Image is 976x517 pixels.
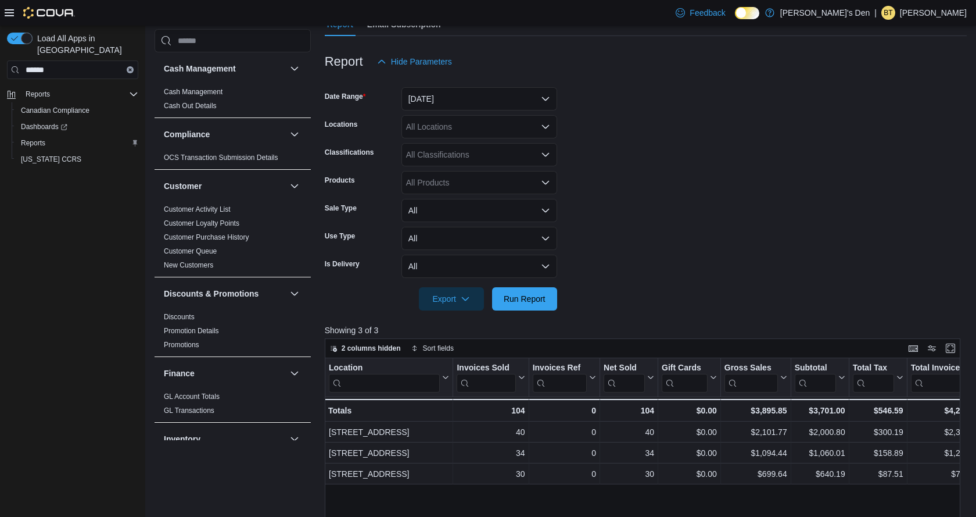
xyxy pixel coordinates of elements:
[532,363,595,393] button: Invoices Ref
[26,90,50,99] span: Reports
[12,135,143,151] button: Reports
[401,87,557,110] button: [DATE]
[288,62,302,76] button: Cash Management
[16,152,86,166] a: [US_STATE] CCRS
[662,363,717,393] button: Gift Cards
[164,288,285,299] button: Discounts & Promotions
[12,151,143,167] button: [US_STATE] CCRS
[164,153,278,162] span: OCS Transaction Submission Details
[852,447,903,461] div: $158.89
[21,87,55,101] button: Reports
[21,87,138,101] span: Reports
[155,202,311,277] div: Customer
[12,102,143,119] button: Canadian Compliance
[690,7,725,19] span: Feedback
[329,426,449,440] div: [STREET_ADDRESS]
[662,404,717,418] div: $0.00
[164,433,285,445] button: Inventory
[329,363,449,393] button: Location
[532,363,586,393] div: Invoices Ref
[164,205,231,213] a: Customer Activity List
[127,66,134,73] button: Clear input
[164,326,219,336] span: Promotion Details
[12,119,143,135] a: Dashboards
[325,55,363,69] h3: Report
[532,468,595,482] div: 0
[164,205,231,214] span: Customer Activity List
[325,92,366,101] label: Date Range
[457,363,515,374] div: Invoices Sold
[662,363,708,393] div: Gift Card Sales
[532,404,595,418] div: 0
[325,120,358,129] label: Locations
[21,122,67,131] span: Dashboards
[852,426,903,440] div: $300.19
[342,344,401,353] span: 2 columns hidden
[33,33,138,56] span: Load All Apps in [GEOGRAPHIC_DATA]
[604,363,645,374] div: Net Sold
[852,363,894,374] div: Total Tax
[604,363,645,393] div: Net Sold
[155,85,311,117] div: Cash Management
[2,86,143,102] button: Reports
[164,219,239,227] a: Customer Loyalty Points
[164,219,239,228] span: Customer Loyalty Points
[426,287,477,311] span: Export
[671,1,730,24] a: Feedback
[7,81,138,198] nav: Complex example
[329,447,449,461] div: [STREET_ADDRESS]
[164,129,210,140] h3: Compliance
[532,363,586,374] div: Invoices Ref
[457,363,525,393] button: Invoices Sold
[164,288,259,299] h3: Discounts & Promotions
[401,255,557,278] button: All
[794,363,835,374] div: Subtotal
[604,468,654,482] div: 30
[604,363,654,393] button: Net Sold
[794,404,845,418] div: $3,701.00
[164,368,285,379] button: Finance
[900,6,967,20] p: [PERSON_NAME]
[401,199,557,222] button: All
[372,50,457,73] button: Hide Parameters
[532,426,595,440] div: 0
[794,426,845,440] div: $2,000.80
[329,468,449,482] div: [STREET_ADDRESS]
[724,404,787,418] div: $3,895.85
[164,341,199,349] a: Promotions
[325,325,967,336] p: Showing 3 of 3
[724,468,787,482] div: $699.64
[541,122,550,131] button: Open list of options
[943,341,957,355] button: Enter fullscreen
[457,468,525,482] div: 30
[21,106,89,115] span: Canadian Compliance
[794,468,845,482] div: $640.19
[164,247,217,256] span: Customer Queue
[794,447,845,461] div: $1,060.01
[852,468,903,482] div: $87.51
[164,102,217,110] a: Cash Out Details
[423,344,454,353] span: Sort fields
[164,233,249,241] a: Customer Purchase History
[325,204,357,213] label: Sale Type
[541,150,550,159] button: Open list of options
[164,368,195,379] h3: Finance
[16,136,50,150] a: Reports
[164,433,200,445] h3: Inventory
[419,287,484,311] button: Export
[457,363,515,393] div: Invoices Sold
[794,363,845,393] button: Subtotal
[852,363,903,393] button: Total Tax
[662,363,708,374] div: Gift Cards
[164,63,285,74] button: Cash Management
[155,390,311,422] div: Finance
[662,468,717,482] div: $0.00
[288,179,302,193] button: Customer
[852,404,903,418] div: $546.59
[401,227,557,250] button: All
[325,176,355,185] label: Products
[504,293,546,305] span: Run Report
[23,7,75,19] img: Cova
[288,432,302,446] button: Inventory
[164,407,214,415] a: GL Transactions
